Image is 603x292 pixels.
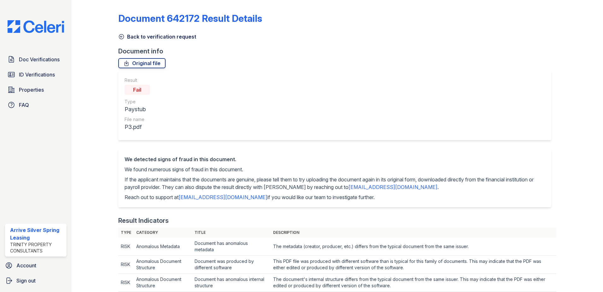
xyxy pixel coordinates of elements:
td: Document was produced by different software [192,256,271,274]
td: The document's internal structure differs from the typical document from the same issuer. This ma... [271,274,556,292]
a: Doc Verifications [5,53,67,66]
th: Title [192,228,271,238]
a: [EMAIL_ADDRESS][DOMAIN_NAME] [348,184,437,190]
a: ID Verifications [5,68,67,81]
th: Category [134,228,192,238]
a: Sign out [3,274,69,287]
span: Properties [19,86,44,94]
a: Document 642172 Result Details [118,13,262,24]
div: Paystub [125,105,150,114]
div: Result Indicators [118,216,169,225]
div: File name [125,116,150,123]
td: Document has anomalous metadata [192,238,271,256]
div: We detected signs of fraud in this document. [125,155,545,163]
td: The metadata (creator, producer, etc.) differs from the typical document from the same issuer. [271,238,556,256]
a: [EMAIL_ADDRESS][DOMAIN_NAME] [179,194,267,200]
a: Original file [118,58,166,68]
span: Doc Verifications [19,56,60,63]
td: This PDF file was produced with different software than is typical for this family of documents. ... [271,256,556,274]
div: Document info [118,47,556,56]
td: RISK [118,274,134,292]
p: We found numerous signs of fraud in this document. [125,166,545,173]
td: RISK [118,238,134,256]
div: Fail [125,85,150,95]
p: Reach out to support at if you would like our team to investigate further. [125,193,545,201]
span: FAQ [19,101,29,109]
td: Anomalous Document Structure [134,256,192,274]
th: Description [271,228,556,238]
td: Document has anomalous internal structure [192,274,271,292]
p: If the applicant maintains that the documents are genuine, please tell them to try uploading the ... [125,176,545,191]
th: Type [118,228,134,238]
span: Account [16,262,36,269]
div: P3.pdf [125,123,150,131]
a: Back to verification request [118,33,196,40]
img: CE_Logo_Blue-a8612792a0a2168367f1c8372b55b34899dd931a85d93a1a3d3e32e68fde9ad4.png [3,20,69,33]
td: Anomalous Metadata [134,238,192,256]
a: Account [3,259,69,272]
a: Properties [5,83,67,96]
td: RISK [118,256,134,274]
span: Sign out [16,277,36,284]
div: Arrive Silver Spring Leasing [10,226,64,241]
div: Trinity Property Consultants [10,241,64,254]
span: . [437,184,439,190]
div: Type [125,99,150,105]
div: Result [125,77,150,83]
span: ID Verifications [19,71,55,78]
a: FAQ [5,99,67,111]
td: Anomalous Document Structure [134,274,192,292]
